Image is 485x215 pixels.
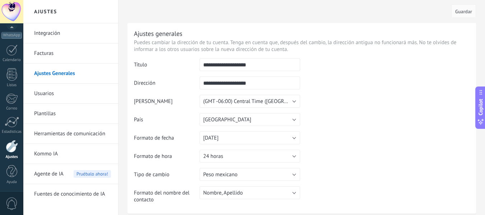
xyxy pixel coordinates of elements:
[134,186,200,209] td: Formato del nombre del contacto
[134,168,200,186] td: Tipo de cambio
[455,9,472,14] span: Guardar
[200,95,300,108] button: (GMT -06:00) Central Time ([GEOGRAPHIC_DATA] & [GEOGRAPHIC_DATA])
[34,184,111,204] a: Fuentes de conocimiento de IA
[23,64,118,84] li: Ajustes Generales
[134,29,182,38] div: Ajustes generales
[203,98,371,105] span: (GMT -06:00) Central Time ([GEOGRAPHIC_DATA] & [GEOGRAPHIC_DATA])
[23,104,118,124] li: Plantillas
[203,190,243,196] span: Nombre, Apellido
[203,153,223,160] span: 24 horas
[34,84,111,104] a: Usuarios
[1,83,22,88] div: Listas
[203,171,237,178] span: Peso mexicano
[200,150,300,163] button: 24 horas
[200,131,300,144] button: [DATE]
[134,95,200,113] td: [PERSON_NAME]
[34,64,111,84] a: Ajustes Generales
[134,58,200,76] td: Título
[34,144,111,164] a: Kommo IA
[23,184,118,204] li: Fuentes de conocimiento de IA
[134,131,200,150] td: Formato de fecha
[477,99,484,115] span: Copilot
[134,39,470,53] p: Puedes cambiar la dirección de tu cuenta. Tenga en cuenta que, después del cambio, la dirección a...
[451,4,476,18] button: Guardar
[203,116,251,123] span: [GEOGRAPHIC_DATA]
[23,23,118,43] li: Integración
[134,76,200,95] td: Dirección
[34,164,111,184] a: Agente de IAPruébalo ahora!
[23,43,118,64] li: Facturas
[23,84,118,104] li: Usuarios
[34,104,111,124] a: Plantillas
[34,124,111,144] a: Herramientas de comunicación
[1,58,22,62] div: Calendario
[23,124,118,144] li: Herramientas de comunicación
[23,164,118,184] li: Agente de IA
[1,155,22,159] div: Ajustes
[23,144,118,164] li: Kommo IA
[200,168,300,181] button: Peso mexicano
[203,135,219,141] span: [DATE]
[1,130,22,134] div: Estadísticas
[200,186,300,199] button: Nombre, Apellido
[1,106,22,111] div: Correo
[134,150,200,168] td: Formato de hora
[134,113,200,131] td: País
[1,32,22,39] div: WhatsApp
[1,180,22,184] div: Ayuda
[34,164,64,184] span: Agente de IA
[74,170,111,178] span: Pruébalo ahora!
[34,43,111,64] a: Facturas
[34,23,111,43] a: Integración
[200,113,300,126] button: [GEOGRAPHIC_DATA]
